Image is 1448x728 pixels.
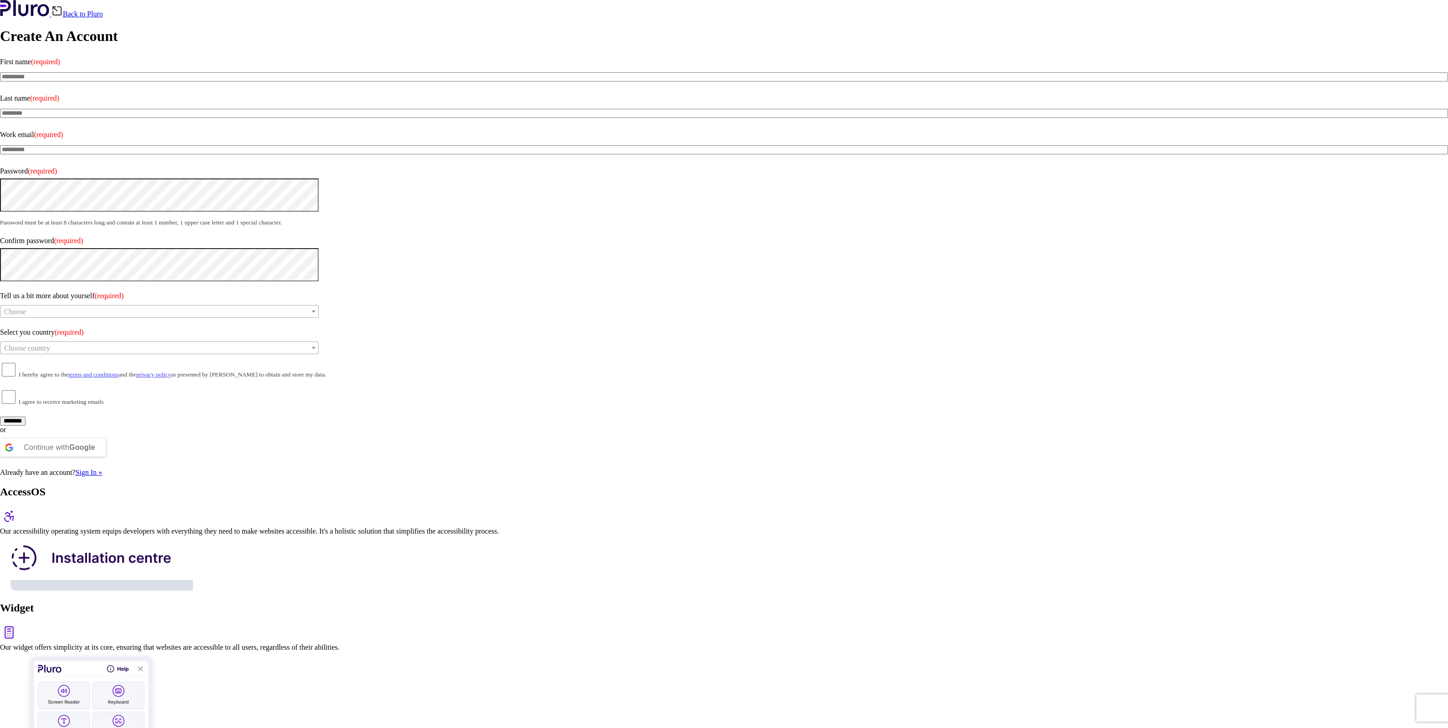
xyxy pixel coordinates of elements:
a: terms and conditions [68,371,119,378]
small: I hereby agree to the and the as presented by [PERSON_NAME] to obtain and store my data. [19,371,326,378]
span: (required) [28,167,57,175]
span: (required) [31,58,60,66]
input: I agree to receive marketing emails [2,390,15,404]
span: (required) [54,237,83,244]
span: (required) [34,131,63,138]
span: (required) [55,328,84,336]
span: (required) [30,94,59,102]
b: Google [69,443,95,451]
span: Choose [4,308,26,316]
input: I hereby agree to theterms and conditionsand theprivacy policyas presented by [PERSON_NAME] to ob... [2,363,15,377]
a: Back to Pluro [51,10,103,18]
div: Continue with [24,438,95,457]
span: Choose country [4,344,50,352]
img: Back icon [51,5,63,16]
a: Sign In » [76,468,102,476]
small: I agree to receive marketing emails [19,398,104,405]
span: (required) [95,292,124,300]
a: privacy policy [136,371,171,378]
